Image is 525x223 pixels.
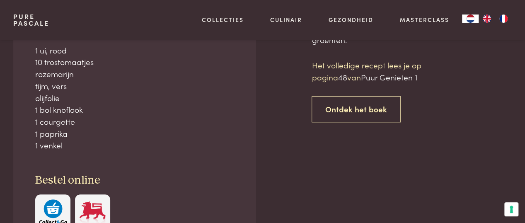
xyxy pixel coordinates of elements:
[35,128,234,140] div: 1 paprika
[399,15,449,24] a: Masterclass
[13,13,49,27] a: PurePascale
[479,15,495,23] a: EN
[35,80,234,92] div: tijm, vers
[35,92,234,104] div: olijfolie
[35,104,234,116] div: 1 bol knoflook
[35,116,234,128] div: 1 courgette
[462,15,512,23] aside: Language selected: Nederlands
[312,59,452,83] p: Het volledige recept lees je op pagina van
[35,173,234,188] h3: Bestel online
[462,15,479,23] a: NL
[479,15,512,23] ul: Language list
[35,139,234,151] div: 1 venkel
[329,15,373,24] a: Gezondheid
[312,96,401,122] a: Ontdek het boek
[360,71,417,82] span: Puur Genieten 1
[504,202,518,216] button: Uw voorkeuren voor toestemming voor trackingtechnologieën
[338,71,347,82] span: 48
[202,15,244,24] a: Collecties
[35,56,234,68] div: 10 trostomaatjes
[495,15,512,23] a: FR
[35,44,234,56] div: 1 ui, rood
[35,68,234,80] div: rozemarijn
[462,15,479,23] div: Language
[270,15,302,24] a: Culinair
